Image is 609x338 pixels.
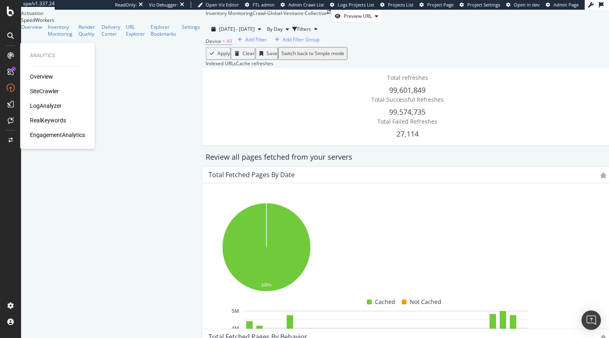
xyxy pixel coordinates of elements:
a: Project Settings [460,2,500,8]
span: Admin Crawl List [288,2,324,8]
span: Logs Projects List [338,2,374,8]
button: Add Filter [232,36,269,43]
a: Open Viz Editor [198,2,239,8]
div: Cache refreshes [236,60,273,67]
div: Clear [243,51,255,56]
div: SpeedWorkers [21,17,206,24]
div: Filters [297,26,311,32]
div: Preview URL [344,13,372,19]
div: Total Fetched Pages by Date [209,171,295,179]
div: Activation [21,10,206,17]
a: FTL admin [245,2,275,8]
span: Not Cached [410,297,441,307]
a: Inventory Monitoring [48,24,73,37]
button: Switch back to Simple mode [278,47,347,60]
div: Analytics [30,52,85,59]
a: EngagementAnalytics [30,131,85,139]
div: bug [600,173,606,178]
button: Apply [206,47,231,60]
a: Render Quality [79,24,96,37]
a: Projects List [380,2,413,8]
a: LogAnalyzer [30,102,62,110]
a: Settings [182,24,200,30]
span: Cached [375,297,395,307]
span: Total refreshes [387,74,428,81]
a: Project Page [419,2,454,8]
button: By Day [267,23,292,36]
a: Admin Page [546,2,579,8]
a: Overview [30,73,53,81]
a: Admin Crawl List [281,2,324,8]
button: [DATE] - [DATE] [206,25,267,33]
div: Crawl-Global-Vestiaire-Collective [253,10,327,23]
span: [DATE] - [DATE] [219,26,255,32]
span: Project Page [427,2,454,8]
button: Clear [231,47,256,60]
text: 100% [261,283,272,287]
div: Switch back to Simple mode [281,51,344,56]
span: Project Settings [467,2,500,8]
div: Open Intercom Messenger [581,310,601,330]
div: arrow-right-arrow-left [327,10,331,15]
a: Explorer Bookmarks [151,24,176,37]
div: Save [266,51,277,56]
div: Add Filter [245,36,267,43]
span: Total Successful Refreshes [371,96,444,103]
svg: A chart. [209,199,325,297]
div: Apply [217,51,230,56]
span: Admin Page [554,2,579,8]
a: Delivery Center [102,24,120,37]
span: 27,114 [396,129,419,139]
div: Add Filter Group [283,36,319,43]
a: SiteCrawler [30,87,59,95]
a: RealKeywords [30,116,66,124]
div: Indexed URLs [206,60,236,67]
span: 99,601,849 [389,85,426,95]
span: = [222,38,225,45]
div: Viz Debugger: [149,2,178,8]
span: 99,574,735 [389,107,426,117]
span: Total Failed Refreshes [377,118,437,125]
a: Overview [21,24,42,30]
span: Device [206,38,221,45]
span: By Day [267,26,283,32]
div: ReadOnly: [115,2,137,8]
span: Projects List [388,2,413,8]
span: FTL admin [253,2,275,8]
a: URL Explorer [126,24,145,37]
button: Filters [292,23,321,36]
a: Open in dev [506,2,540,8]
button: Preview URL [331,10,382,23]
button: Add Filter Group [269,36,322,43]
a: Logs Projects List [330,2,374,8]
button: Save [256,47,278,60]
span: All [226,38,232,45]
text: 4M [232,325,239,331]
div: Inventory Monitoring [206,10,253,17]
span: Open Viz Editor [206,2,239,8]
span: Open in dev [514,2,540,8]
text: 5M [232,308,239,314]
